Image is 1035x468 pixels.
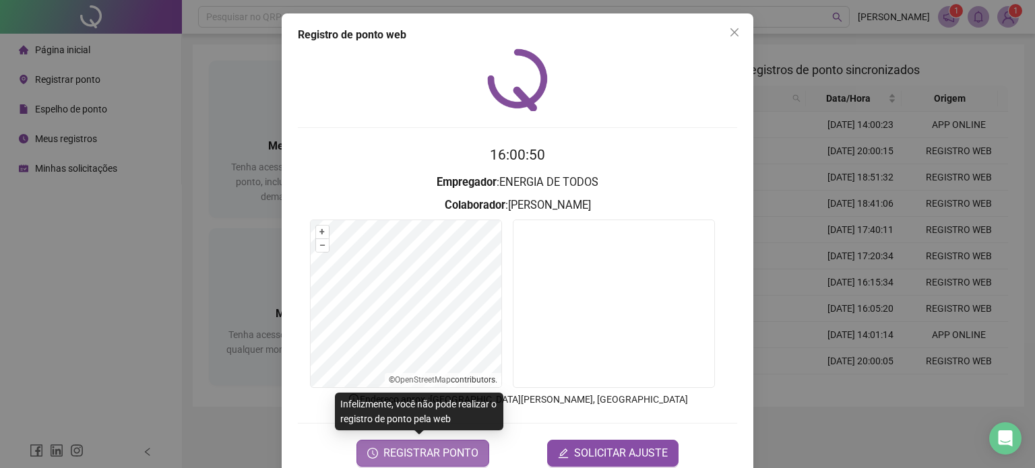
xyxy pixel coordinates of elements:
time: 16:00:50 [490,147,545,163]
strong: Colaborador [445,199,505,211]
span: clock-circle [367,448,378,459]
div: Infelizmente, você não pode realizar o registro de ponto pela web [335,393,503,430]
button: Close [724,22,745,43]
strong: Empregador [437,176,497,189]
button: editSOLICITAR AJUSTE [547,440,679,467]
button: – [316,239,329,252]
h3: : [PERSON_NAME] [298,197,737,214]
li: © contributors. [389,375,497,385]
span: REGISTRAR PONTO [383,445,478,461]
button: + [316,226,329,238]
button: REGISTRAR PONTO [356,440,489,467]
img: QRPoint [487,48,548,111]
div: Open Intercom Messenger [989,422,1022,455]
h3: : ENERGIA DE TODOS [298,174,737,191]
span: SOLICITAR AJUSTE [574,445,668,461]
span: close [729,27,740,38]
div: Registro de ponto web [298,27,737,43]
a: OpenStreetMap [395,375,451,385]
p: Endereço aprox. : [GEOGRAPHIC_DATA][PERSON_NAME], [GEOGRAPHIC_DATA] [298,392,737,407]
span: edit [558,448,569,459]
